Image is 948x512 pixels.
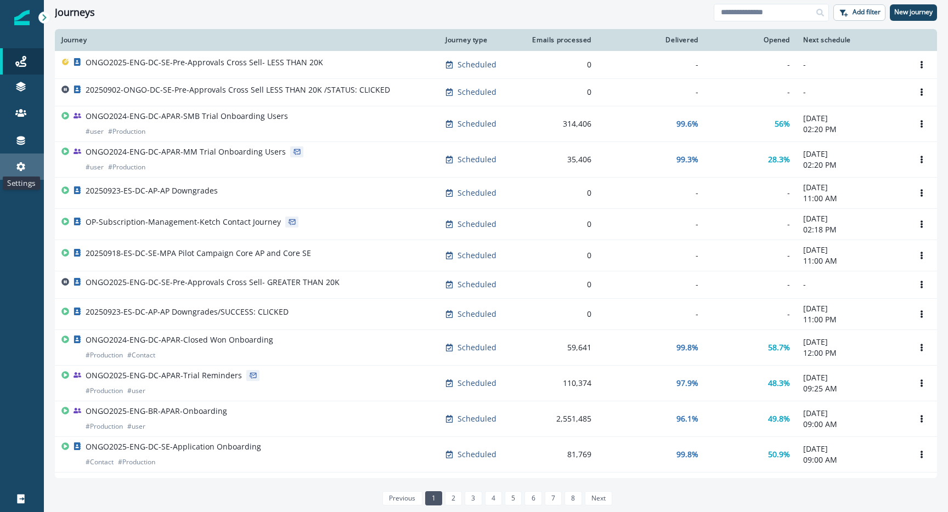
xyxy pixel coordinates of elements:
[458,118,496,129] p: Scheduled
[55,177,937,208] a: 20250923-ES-DC-AP-AP DowngradesScheduled0--[DATE]11:00 AMOptions
[55,141,937,177] a: ONGO2024-ENG-DC-APAR-MM Trial Onboarding Users#user#ProductionScheduled35,40699.3%28.3%[DATE]02:2...
[55,271,937,298] a: ONGO2025-ENG-DC-SE-Pre-Approvals Cross Sell- GREATER THAN 20KScheduled0---Options
[803,182,900,193] p: [DATE]
[803,419,900,430] p: 09:00 AM
[803,59,900,70] p: -
[458,87,496,98] p: Scheduled
[528,342,591,353] div: 59,641
[803,244,900,255] p: [DATE]
[528,279,591,290] div: 0
[913,375,930,391] button: Options
[127,385,145,396] p: # user
[458,449,496,460] p: Scheduled
[605,309,698,320] div: -
[55,298,937,329] a: 20250923-ES-DC-AP-AP Downgrades/SUCCESS: CLICKEDScheduled0--[DATE]11:00 PMOptions
[768,342,790,353] p: 58.7%
[528,219,591,230] div: 0
[605,279,698,290] div: -
[528,36,591,44] div: Emails processed
[55,472,937,508] a: ONGO2025-ENG-DC-APAR-Trial Winback#user#ProductionScheduled107,72299.7%48.3%[DATE]08:25 AMOptions
[425,491,442,505] a: Page 1 is your current page
[524,491,541,505] a: Page 6
[712,279,790,290] div: -
[86,441,261,452] p: ONGO2025-ENG-DC-SE-Application Onboarding
[803,408,900,419] p: [DATE]
[913,56,930,73] button: Options
[712,219,790,230] div: -
[528,449,591,460] div: 81,769
[833,4,885,21] button: Add filter
[86,350,123,361] p: # Production
[55,436,937,472] a: ONGO2025-ENG-DC-SE-Application Onboarding#Contact#ProductionScheduled81,76999.8%50.9%[DATE]09:00 ...
[605,87,698,98] div: -
[127,421,145,432] p: # user
[803,454,900,465] p: 09:00 AM
[528,59,591,70] div: 0
[712,187,790,198] div: -
[913,446,930,463] button: Options
[127,350,155,361] p: # Contact
[803,303,900,314] p: [DATE]
[458,219,496,230] p: Scheduled
[605,59,698,70] div: -
[768,378,790,389] p: 48.3%
[676,154,698,165] p: 99.3%
[86,477,233,488] p: ONGO2025-ENG-DC-APAR-Trial Winback
[803,160,900,170] p: 02:20 PM
[803,113,900,124] p: [DATE]
[458,378,496,389] p: Scheduled
[913,339,930,356] button: Options
[55,401,937,436] a: ONGO2025-ENG-BR-APAR-Onboarding#Production#userScheduled2,551,48596.1%49.8%[DATE]09:00 AMOptions
[768,413,790,424] p: 49.8%
[803,279,900,290] p: -
[86,421,123,432] p: # Production
[86,57,323,68] p: ONGO2025-ENG-DC-SE-Pre-Approvals Cross Sell- LESS THAN 20K
[86,185,218,196] p: 20250923-ES-DC-AP-AP Downgrades
[61,36,432,44] div: Journey
[913,116,930,132] button: Options
[565,491,582,505] a: Page 8
[485,491,502,505] a: Page 4
[86,370,242,381] p: ONGO2025-ENG-DC-APAR-Trial Reminders
[55,106,937,141] a: ONGO2024-ENG-DC-APAR-SMB Trial Onboarding Users#user#ProductionScheduled314,40699.6%56%[DATE]02:2...
[528,154,591,165] div: 35,406
[458,187,496,198] p: Scheduled
[768,154,790,165] p: 28.3%
[803,213,900,224] p: [DATE]
[458,154,496,165] p: Scheduled
[676,378,698,389] p: 97.9%
[913,306,930,322] button: Options
[803,87,900,98] p: -
[380,491,612,505] ul: Pagination
[528,87,591,98] div: 0
[465,491,482,505] a: Page 3
[775,118,790,129] p: 56%
[528,413,591,424] div: 2,551,485
[458,59,496,70] p: Scheduled
[55,51,937,78] a: ONGO2025-ENG-DC-SE-Pre-Approvals Cross Sell- LESS THAN 20KScheduled0---Options
[676,342,698,353] p: 99.8%
[86,111,288,122] p: ONGO2024-ENG-DC-APAR-SMB Trial Onboarding Users
[913,151,930,168] button: Options
[803,124,900,135] p: 02:20 PM
[803,443,900,454] p: [DATE]
[458,250,496,261] p: Scheduled
[505,491,522,505] a: Page 5
[458,342,496,353] p: Scheduled
[118,457,155,468] p: # Production
[528,309,591,320] div: 0
[803,372,900,383] p: [DATE]
[894,8,933,16] p: New journey
[605,250,698,261] div: -
[853,8,881,16] p: Add filter
[712,87,790,98] div: -
[458,413,496,424] p: Scheduled
[86,406,227,417] p: ONGO2025-ENG-BR-APAR-Onboarding
[768,449,790,460] p: 50.9%
[528,250,591,261] div: 0
[913,216,930,232] button: Options
[712,59,790,70] div: -
[86,126,104,137] p: # user
[803,149,900,160] p: [DATE]
[55,329,937,365] a: ONGO2024-ENG-DC-APAR-Closed Won Onboarding#Production#ContactScheduled59,64199.8%58.7%[DATE]12:00...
